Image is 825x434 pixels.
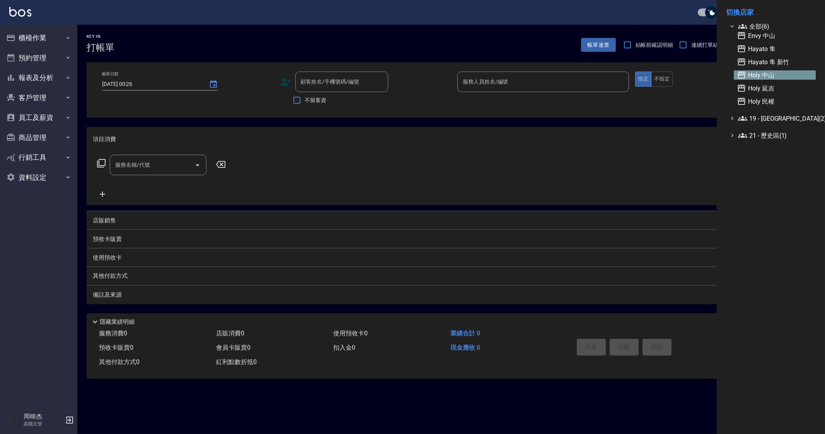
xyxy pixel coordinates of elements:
[726,3,816,22] li: 切換店家
[737,70,813,80] span: Holy 中山
[737,97,813,106] span: Holy 民權
[737,84,813,93] span: Holy 延吉
[738,131,813,140] span: 21 - 歷史區(1)
[738,22,813,31] span: 全部(6)
[737,57,813,67] span: Hayato 隼 新竹
[738,114,813,123] span: 19 - [GEOGRAPHIC_DATA](2)
[737,44,813,53] span: Hayato 隼
[737,31,813,40] span: Envy 中山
